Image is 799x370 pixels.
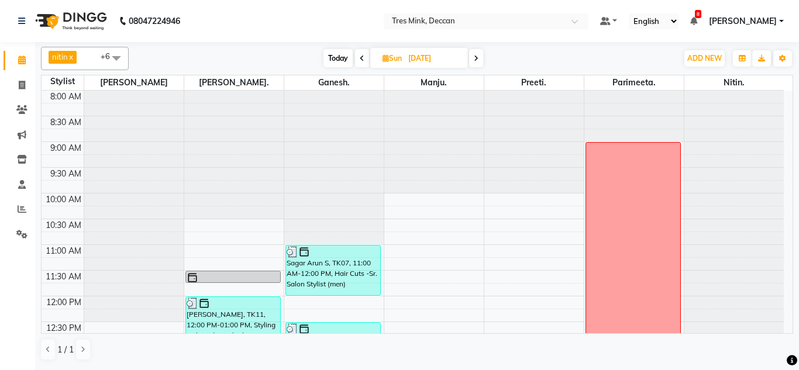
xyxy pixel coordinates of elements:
[57,344,74,356] span: 1 / 1
[68,52,73,61] a: x
[43,271,84,283] div: 11:30 AM
[284,75,384,90] span: Ganesh.
[84,75,184,90] span: [PERSON_NAME]
[484,75,584,90] span: Preeti.
[44,296,84,309] div: 12:00 PM
[380,54,405,63] span: Sun
[584,75,684,90] span: Parimeeta.
[323,49,353,67] span: Today
[186,271,281,282] div: [PERSON_NAME], TK08, 11:30 AM-11:45 AM, Styling - Blow-dry with Shampoo
[42,75,84,88] div: Stylist
[44,322,84,334] div: 12:30 PM
[286,245,381,295] div: Sagar Arun S, TK07, 11:00 AM-12:00 PM, Hair Cuts -Sr. Salon Stylist (men)
[695,10,701,18] span: 8
[690,16,697,26] a: 8
[684,75,784,90] span: Nitin.
[48,116,84,129] div: 8:30 AM
[186,297,281,347] div: [PERSON_NAME], TK11, 12:00 PM-01:00 PM, Styling - Blow-dry with Shampoo
[52,52,68,61] span: nitin
[129,5,180,37] b: 08047224946
[405,50,463,67] input: 2025-08-31
[43,219,84,231] div: 10:30 AM
[709,15,777,27] span: [PERSON_NAME]
[43,245,84,257] div: 11:00 AM
[101,51,119,61] span: +6
[684,50,725,67] button: ADD NEW
[30,5,110,37] img: logo
[48,168,84,180] div: 9:30 AM
[43,193,84,206] div: 10:00 AM
[184,75,284,90] span: [PERSON_NAME].
[48,142,84,154] div: 9:00 AM
[384,75,484,90] span: Manju.
[48,91,84,103] div: 8:00 AM
[687,54,722,63] span: ADD NEW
